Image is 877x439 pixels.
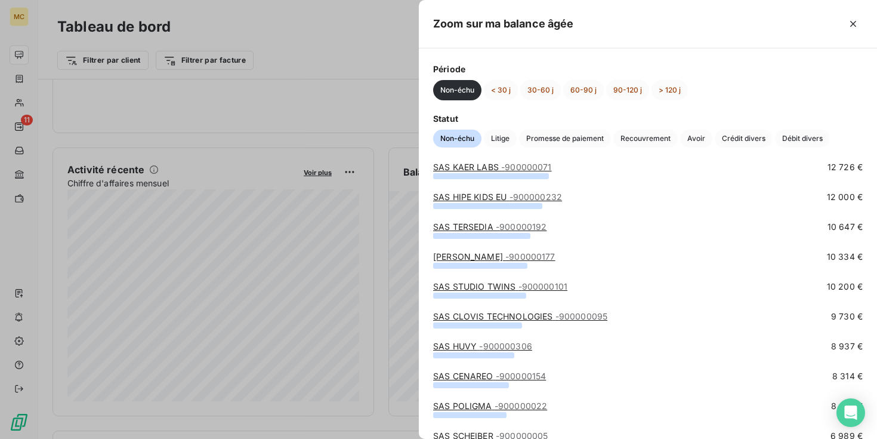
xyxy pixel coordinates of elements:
[831,400,863,412] span: 8 073 €
[433,192,562,202] a: SAS HIPE KIDS EU
[519,130,611,148] button: Promesse de paiement
[433,112,863,125] span: Statut
[501,162,552,172] span: - 900000071
[433,130,481,148] button: Non-échu
[613,130,678,148] button: Recouvrement
[433,281,567,291] a: SAS STUDIO TWINS
[433,401,547,411] a: SAS POLIGMA
[495,401,548,411] span: - 900000022
[496,222,547,232] span: - 900000192
[433,222,546,232] a: SAS TERSEDIA
[484,130,517,148] button: Litige
[433,341,532,351] a: SAS HUVY
[433,63,863,75] span: Période
[775,130,830,148] button: Débit divers
[827,191,863,203] span: 12 000 €
[831,340,863,352] span: 8 937 €
[505,251,555,262] span: - 900000177
[827,221,863,233] span: 10 647 €
[433,251,555,262] a: [PERSON_NAME]
[836,398,865,427] div: Open Intercom Messenger
[680,130,712,148] button: Avoir
[715,130,773,148] button: Crédit divers
[827,251,863,263] span: 10 334 €
[832,370,863,382] span: 8 314 €
[479,341,532,351] span: - 900000306
[827,281,863,293] span: 10 200 €
[606,80,649,100] button: 90-120 j
[651,80,688,100] button: > 120 j
[433,162,552,172] a: SAS KAER LABS
[563,80,604,100] button: 60-90 j
[518,281,568,291] span: - 900000101
[433,80,481,100] button: Non-échu
[831,311,863,323] span: 9 730 €
[509,192,563,202] span: - 900000232
[496,371,546,381] span: - 900000154
[433,16,574,32] h5: Zoom sur ma balance âgée
[827,161,863,173] span: 12 726 €
[520,80,561,100] button: 30-60 j
[433,311,607,321] a: SAS CLOVIS TECHNOLOGIES
[555,311,608,321] span: - 900000095
[484,80,518,100] button: < 30 j
[433,371,546,381] a: SAS CENAREO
